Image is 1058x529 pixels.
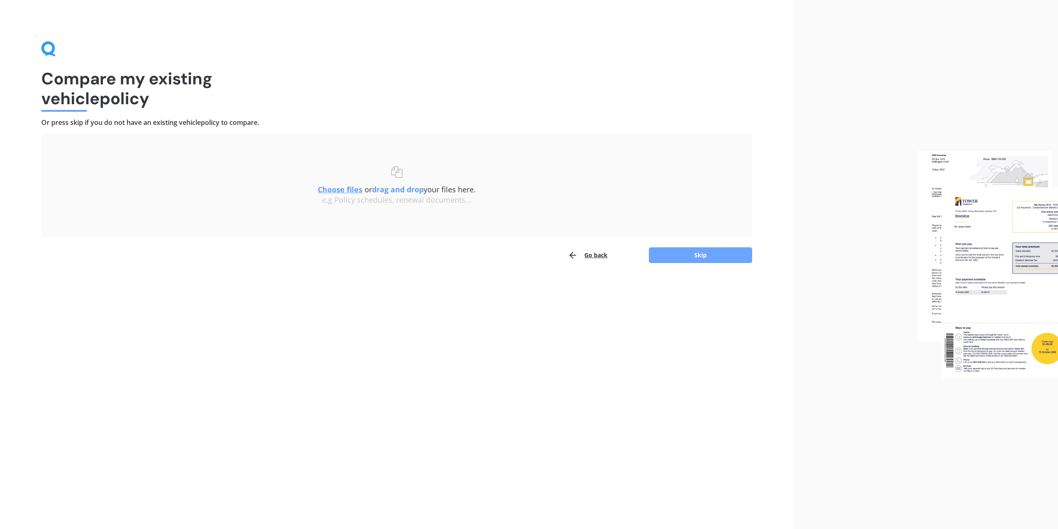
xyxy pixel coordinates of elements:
b: drag and drop [372,184,424,194]
img: files.webp [917,151,1058,378]
u: Choose files [318,184,362,194]
button: Skip [649,247,752,263]
h1: Compare my existing vehicle policy [41,69,752,108]
span: or your files here. [318,184,476,194]
button: Go back [568,247,608,263]
div: e.g Policy schedules, renewal documents... [58,196,736,205]
h4: Or press skip if you do not have an existing vehicle policy to compare. [41,118,752,127]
